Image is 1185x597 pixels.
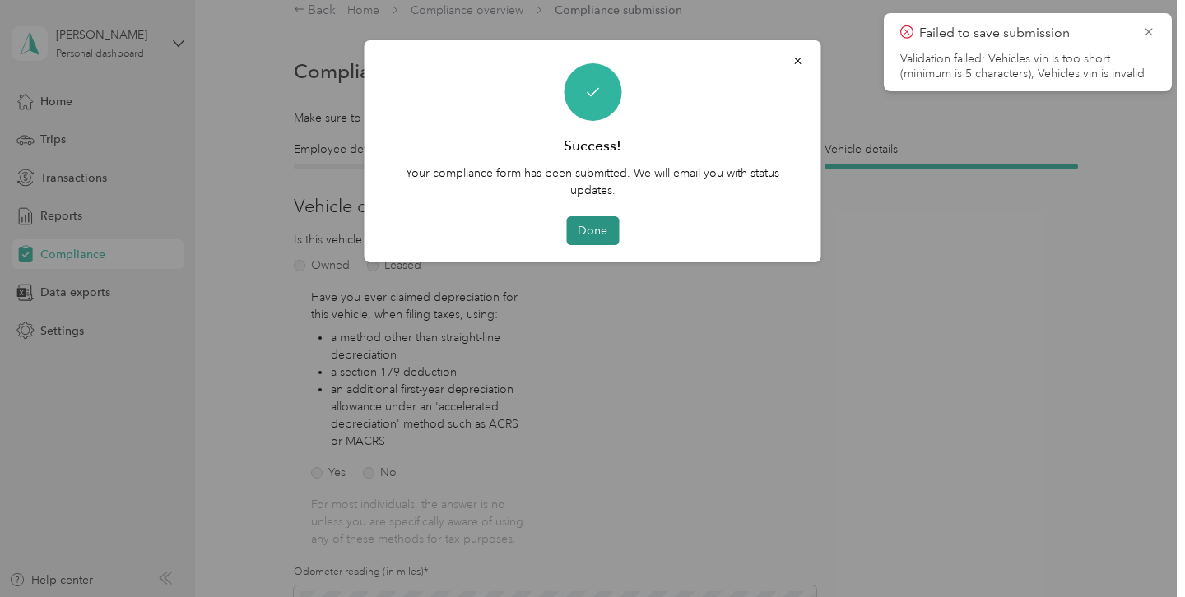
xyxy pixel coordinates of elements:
[388,164,798,199] p: Your compliance form has been submitted. We will email you with status updates.
[919,23,1130,44] p: Failed to save submission
[564,136,621,156] h3: Success!
[566,216,619,245] button: Done
[900,52,1155,81] li: Validation failed: Vehicles vin is too short (minimum is 5 characters), Vehicles vin is invalid
[1093,505,1185,597] iframe: Everlance-gr Chat Button Frame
